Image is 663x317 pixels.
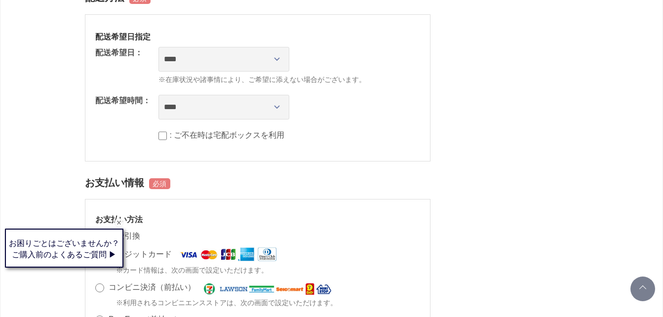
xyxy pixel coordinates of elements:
label: : ご不在時は宅配ボックスを利用 [170,131,285,139]
label: コンビニ決済（前払い） [109,283,195,291]
span: ※利用されるコンビニエンスストアは、次の画面で設定いただけます。 [116,298,337,308]
img: クレジットカード [179,247,276,262]
dt: 配送希望時間： [95,95,151,107]
h2: お支払い情報 [85,171,430,195]
span: ※カード情報は、次の画面で設定いただけます。 [116,265,268,276]
label: クレジットカード [109,250,172,258]
h3: お支払い方法 [95,214,420,225]
span: ※在庫状況や諸事情により、ご希望に添えない場合がございます。 [158,75,420,85]
h3: 配送希望日指定 [95,32,420,42]
label: 代金引換 [109,232,140,240]
dt: 配送希望日： [95,47,143,59]
img: コンビニ決済（前払い） [202,281,332,295]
